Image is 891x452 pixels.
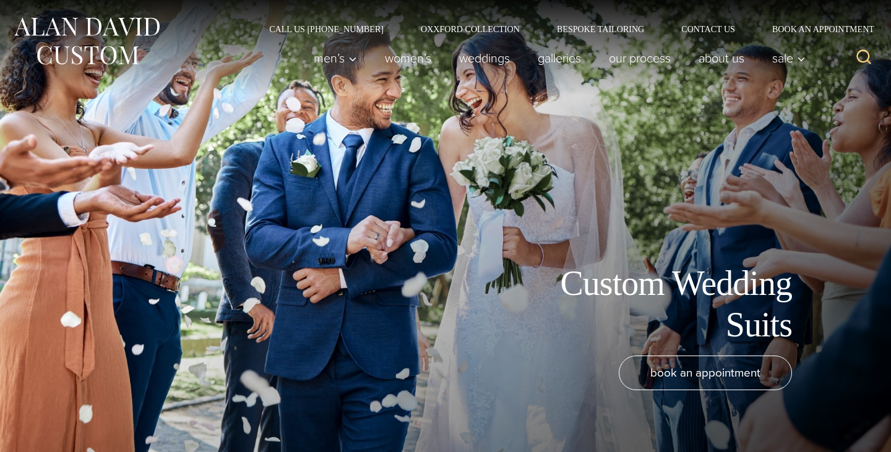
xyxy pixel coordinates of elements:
[300,46,812,70] nav: Primary Navigation
[754,25,879,33] a: Book an Appointment
[595,46,685,70] a: Our Process
[445,46,524,70] a: weddings
[663,25,754,33] a: Contact Us
[538,25,663,33] a: Bespoke Tailoring
[524,46,595,70] a: Galleries
[251,25,879,33] nav: Secondary Navigation
[619,356,792,390] a: book an appointment
[685,46,759,70] a: About Us
[251,25,402,33] a: Call Us [PHONE_NUMBER]
[772,52,806,64] span: Sale
[650,364,760,382] span: book an appointment
[314,52,357,64] span: Men’s
[402,25,538,33] a: Oxxford Collection
[371,46,445,70] a: Women’s
[514,263,792,346] h1: Custom Wedding Suits
[12,14,161,69] img: Alan David Custom
[849,43,879,73] button: View Search Form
